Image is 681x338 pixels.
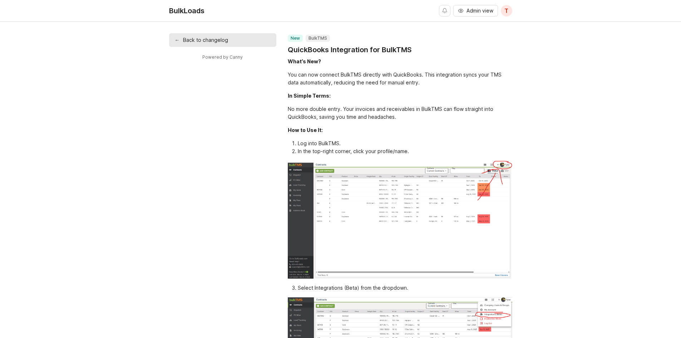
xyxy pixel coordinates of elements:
[288,45,412,55] a: QuickBooks Integration for BulkTMS
[169,33,276,47] a: ←Back to changelog
[504,6,508,15] span: T
[288,71,512,87] div: You can now connect BulkTMS directly with QuickBooks. This integration syncs your TMS data automa...
[501,5,512,16] button: T
[288,161,512,279] img: Screenshot 2025-09-29 124934
[309,35,327,41] p: BulkTMS
[169,7,204,14] div: BulkLoads
[298,284,512,292] li: Select Integrations (Beta) from the dropdown.
[298,139,512,147] li: Log into BulkTMS.
[453,5,498,16] button: Admin view
[439,5,450,16] button: Notifications
[291,35,300,41] p: new
[298,147,512,155] li: In the top-right corner, click your profile/name.
[467,7,493,14] span: Admin view
[288,93,331,99] div: In Simple Terms:
[288,105,512,121] div: No more double entry. Your invoices and receivables in BulkTMS can flow straight into QuickBooks,...
[201,53,244,61] a: Powered by Canny
[288,127,323,133] div: How to Use It:
[288,58,321,64] div: What’s New?
[175,36,179,44] div: ←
